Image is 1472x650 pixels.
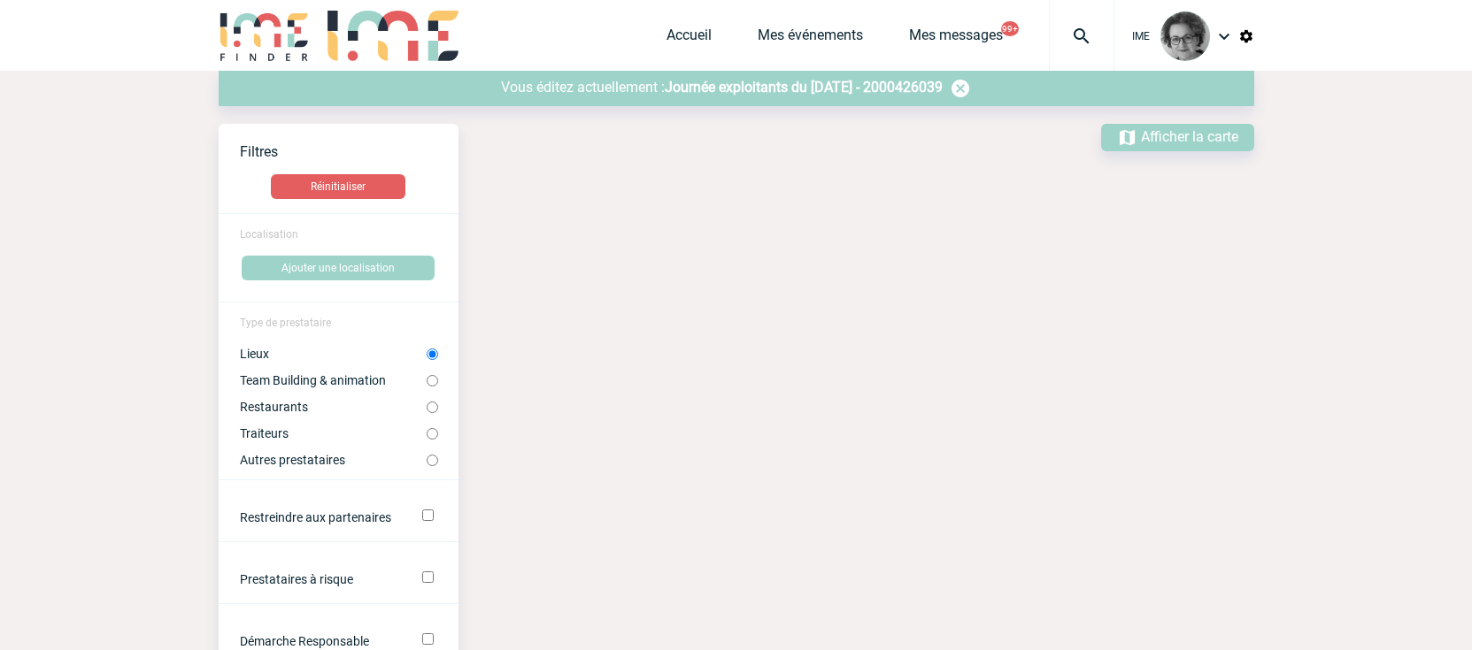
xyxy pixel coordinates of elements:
a: Journée exploitants du [DATE] - 2000426039 [665,79,943,96]
label: Prestataires à risque [240,572,398,586]
span: Afficher la carte [1141,128,1238,145]
span: IME [1132,30,1150,42]
button: Réinitialiser [271,174,405,199]
span: Type de prestataire [240,317,331,329]
button: 99+ [1001,21,1019,36]
label: Traiteurs [240,426,427,440]
img: 101028-0.jpg [1160,11,1210,61]
label: Team Building & animation [240,373,427,387]
label: Restaurants [240,400,427,414]
img: baseline_cancel_white_24dp-blanc.png [950,78,971,99]
a: Accueil [667,27,712,51]
span: Vous éditez actuellement : [501,79,665,96]
label: Restreindre aux partenaires [240,510,398,524]
span: Localisation [240,228,298,241]
label: Lieux [240,347,427,361]
label: Démarche Responsable [240,634,398,648]
a: Réinitialiser [219,174,459,199]
button: Ajouter une localisation [242,256,435,280]
a: Mes messages [909,27,1003,51]
a: Mes événements [758,27,863,51]
p: Filtres [240,143,459,160]
label: Autres prestataires [240,453,427,467]
input: Démarche Responsable [422,633,434,645]
img: IME-Finder [219,11,311,61]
